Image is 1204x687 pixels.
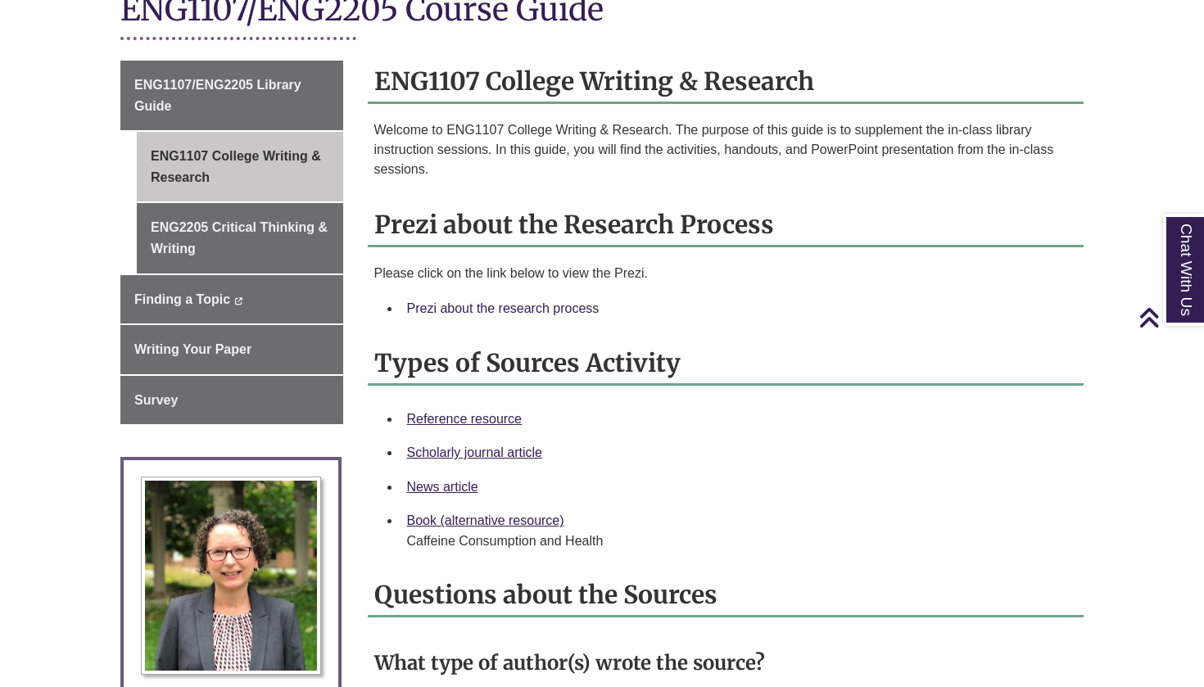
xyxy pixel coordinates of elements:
[137,132,343,201] a: ENG1107 College Writing & Research
[407,513,564,527] a: Book (alternative resource)
[134,342,251,356] span: Writing Your Paper
[233,297,242,305] i: This link opens in a new window
[120,61,343,130] a: ENG1107/ENG2205 Library Guide
[134,78,301,113] span: ENG1107/ENG2205 Library Guide
[120,61,343,424] div: Guide Page Menu
[120,275,343,324] a: Finding a Topic
[374,264,1078,283] p: Please click on the link below to view the Prezi.
[407,531,1071,551] div: Caffeine Consumption and Health
[407,480,478,494] a: News article
[374,650,765,676] strong: What type of author(s) wrote the source?
[137,203,343,273] a: ENG2205 Critical Thinking & Writing
[374,120,1078,179] p: Welcome to ENG1107 College Writing & Research. The purpose of this guide is to supplement the in-...
[120,325,343,374] a: Writing Your Paper
[368,574,1084,617] h2: Questions about the Sources
[368,61,1084,104] h2: ENG1107 College Writing & Research
[407,412,523,426] a: Reference resource
[141,477,321,674] img: Profile Photo
[134,292,230,306] span: Finding a Topic
[1138,306,1200,328] a: Back to Top
[368,342,1084,386] h2: Types of Sources Activity
[407,301,600,315] a: Prezi about the research process
[407,445,542,459] a: Scholarly journal article
[134,393,178,407] span: Survey
[368,204,1084,247] h2: Prezi about the Research Process
[120,376,343,425] a: Survey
